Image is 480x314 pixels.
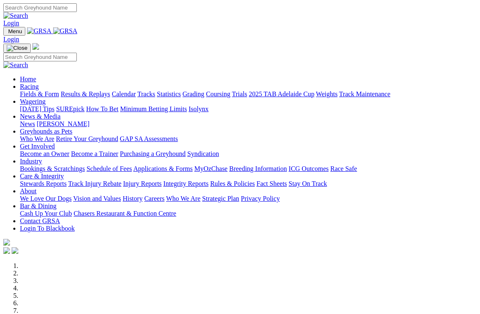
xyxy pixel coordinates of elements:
a: Rules & Policies [210,180,255,187]
a: How To Bet [86,105,119,112]
a: Become a Trainer [71,150,118,157]
img: facebook.svg [3,247,10,254]
a: Coursing [206,90,230,97]
a: MyOzChase [194,165,228,172]
a: 2025 TAB Adelaide Cup [249,90,314,97]
img: Search [3,12,28,19]
img: Close [7,45,27,51]
a: Who We Are [20,135,54,142]
div: Greyhounds as Pets [20,135,477,143]
a: Retire Your Greyhound [56,135,118,142]
a: Isolynx [189,105,208,112]
a: [DATE] Tips [20,105,54,112]
input: Search [3,53,77,61]
a: Cash Up Your Club [20,210,72,217]
a: Care & Integrity [20,173,64,180]
div: Get Involved [20,150,477,158]
a: Vision and Values [73,195,121,202]
a: Minimum Betting Limits [120,105,187,112]
a: Results & Replays [61,90,110,97]
a: Contact GRSA [20,217,60,224]
a: History [122,195,142,202]
div: About [20,195,477,202]
a: Chasers Restaurant & Function Centre [73,210,176,217]
a: Wagering [20,98,46,105]
a: Greyhounds as Pets [20,128,72,135]
a: Login [3,19,19,27]
a: Bookings & Scratchings [20,165,85,172]
div: Bar & Dining [20,210,477,217]
a: Statistics [157,90,181,97]
a: Track Injury Rebate [68,180,121,187]
a: Fact Sheets [257,180,287,187]
a: Privacy Policy [241,195,280,202]
a: Home [20,75,36,83]
img: Search [3,61,28,69]
a: Bar & Dining [20,202,56,209]
img: logo-grsa-white.png [32,43,39,50]
button: Toggle navigation [3,27,25,36]
a: Tracks [137,90,155,97]
a: Who We Are [166,195,201,202]
a: Stewards Reports [20,180,66,187]
a: Login To Blackbook [20,225,75,232]
a: Strategic Plan [202,195,239,202]
div: Racing [20,90,477,98]
a: Injury Reports [123,180,162,187]
img: GRSA [53,27,78,35]
img: twitter.svg [12,247,18,254]
a: We Love Our Dogs [20,195,71,202]
div: Wagering [20,105,477,113]
img: logo-grsa-white.png [3,239,10,246]
a: Weights [316,90,338,97]
a: Careers [144,195,164,202]
a: SUREpick [56,105,84,112]
a: Get Involved [20,143,55,150]
a: Login [3,36,19,43]
a: ICG Outcomes [289,165,328,172]
a: Schedule of Fees [86,165,132,172]
a: Stay On Track [289,180,327,187]
a: Trials [232,90,247,97]
img: GRSA [27,27,51,35]
a: Fields & Form [20,90,59,97]
a: Applications & Forms [133,165,193,172]
div: News & Media [20,120,477,128]
a: News & Media [20,113,61,120]
a: About [20,187,37,195]
a: Race Safe [330,165,357,172]
input: Search [3,3,77,12]
a: Track Maintenance [339,90,390,97]
span: Menu [8,28,22,34]
a: [PERSON_NAME] [37,120,89,127]
a: Integrity Reports [163,180,208,187]
a: Syndication [187,150,219,157]
a: Industry [20,158,42,165]
div: Industry [20,165,477,173]
div: Care & Integrity [20,180,477,187]
a: GAP SA Assessments [120,135,178,142]
a: Grading [183,90,204,97]
a: Purchasing a Greyhound [120,150,186,157]
a: Racing [20,83,39,90]
a: Become an Owner [20,150,69,157]
a: Calendar [112,90,136,97]
a: News [20,120,35,127]
a: Breeding Information [229,165,287,172]
button: Toggle navigation [3,44,31,53]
